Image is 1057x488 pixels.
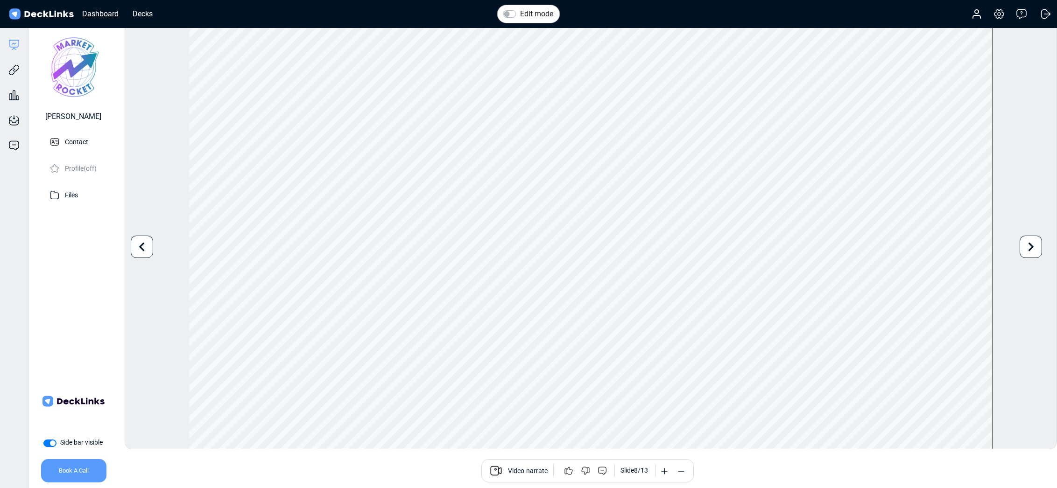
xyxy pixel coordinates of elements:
img: Company Banner [41,369,106,434]
div: [PERSON_NAME] [45,111,101,122]
img: avatar [41,35,106,100]
span: Video-narrate [508,466,548,477]
div: Decks [128,8,157,20]
div: Slide 8 / 13 [620,466,648,475]
p: Profile (off) [65,162,97,174]
label: Side bar visible [60,438,103,447]
label: Edit mode [520,8,553,20]
div: Dashboard [78,8,123,20]
p: Files [65,188,78,200]
img: DeckLinks [7,7,75,21]
p: Contact [65,135,88,147]
div: Book A Call [41,459,106,482]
